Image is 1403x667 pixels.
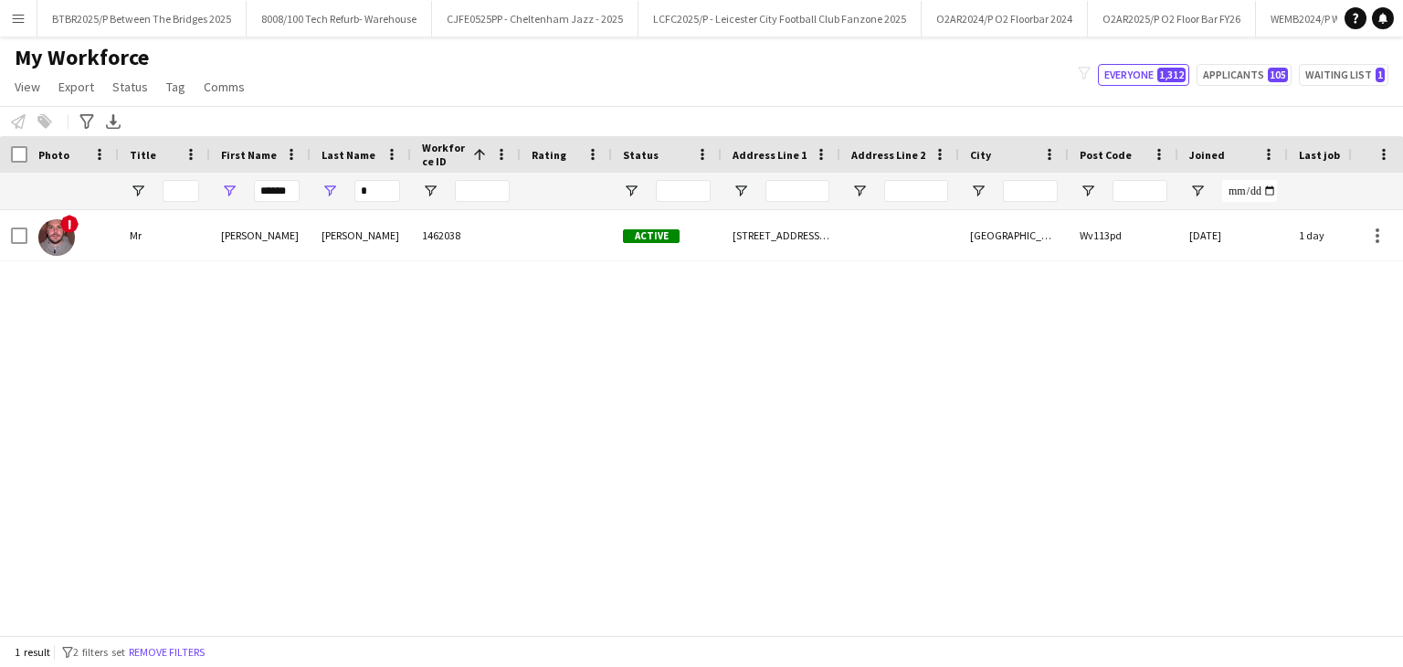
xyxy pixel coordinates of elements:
[1178,210,1288,260] div: [DATE]
[7,75,47,99] a: View
[112,79,148,95] span: Status
[221,148,277,162] span: First Name
[1088,1,1256,37] button: O2AR2025/P O2 Floor Bar FY26
[105,75,155,99] a: Status
[166,79,185,95] span: Tag
[1157,68,1186,82] span: 1,312
[765,180,829,202] input: Address Line 1 Filter Input
[76,111,98,132] app-action-btn: Advanced filters
[623,148,659,162] span: Status
[1268,68,1288,82] span: 105
[851,148,925,162] span: Address Line 2
[1376,68,1385,82] span: 1
[125,642,208,662] button: Remove filters
[722,210,840,260] div: [STREET_ADDRESS][PERSON_NAME]
[411,210,521,260] div: 1462038
[1299,64,1388,86] button: Waiting list1
[1113,180,1167,202] input: Post Code Filter Input
[1003,180,1058,202] input: City Filter Input
[532,148,566,162] span: Rating
[422,183,438,199] button: Open Filter Menu
[311,210,411,260] div: [PERSON_NAME]
[1299,148,1340,162] span: Last job
[1080,148,1132,162] span: Post Code
[1189,148,1225,162] span: Joined
[38,219,75,256] img: Adrian Quigley
[623,229,680,243] span: Active
[922,1,1088,37] button: O2AR2024/P O2 Floorbar 2024
[210,210,311,260] div: [PERSON_NAME]
[638,1,922,37] button: LCFC2025/P - Leicester City Football Club Fanzone 2025
[1080,183,1096,199] button: Open Filter Menu
[15,44,149,71] span: My Workforce
[130,183,146,199] button: Open Filter Menu
[37,1,247,37] button: BTBR2025/P Between The Bridges 2025
[204,79,245,95] span: Comms
[432,1,638,37] button: CJFE0525PP - Cheltenham Jazz - 2025
[1197,64,1292,86] button: Applicants105
[623,183,639,199] button: Open Filter Menu
[58,79,94,95] span: Export
[422,141,466,168] span: Workforce ID
[247,1,432,37] button: 8008/100 Tech Refurb- Warehouse
[884,180,948,202] input: Address Line 2 Filter Input
[1189,183,1206,199] button: Open Filter Menu
[159,75,193,99] a: Tag
[733,183,749,199] button: Open Filter Menu
[254,180,300,202] input: First Name Filter Input
[970,183,986,199] button: Open Filter Menu
[1288,210,1398,260] div: 1 day
[455,180,510,202] input: Workforce ID Filter Input
[38,148,69,162] span: Photo
[163,180,199,202] input: Title Filter Input
[354,180,400,202] input: Last Name Filter Input
[102,111,124,132] app-action-btn: Export XLSX
[221,183,237,199] button: Open Filter Menu
[970,148,991,162] span: City
[656,180,711,202] input: Status Filter Input
[119,210,210,260] div: Mr
[322,183,338,199] button: Open Filter Menu
[959,210,1069,260] div: [GEOGRAPHIC_DATA]
[1222,180,1277,202] input: Joined Filter Input
[73,645,125,659] span: 2 filters set
[733,148,807,162] span: Address Line 1
[1069,210,1178,260] div: Wv113pd
[851,183,868,199] button: Open Filter Menu
[15,79,40,95] span: View
[60,215,79,233] span: !
[130,148,156,162] span: Title
[1098,64,1189,86] button: Everyone1,312
[196,75,252,99] a: Comms
[322,148,375,162] span: Last Name
[51,75,101,99] a: Export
